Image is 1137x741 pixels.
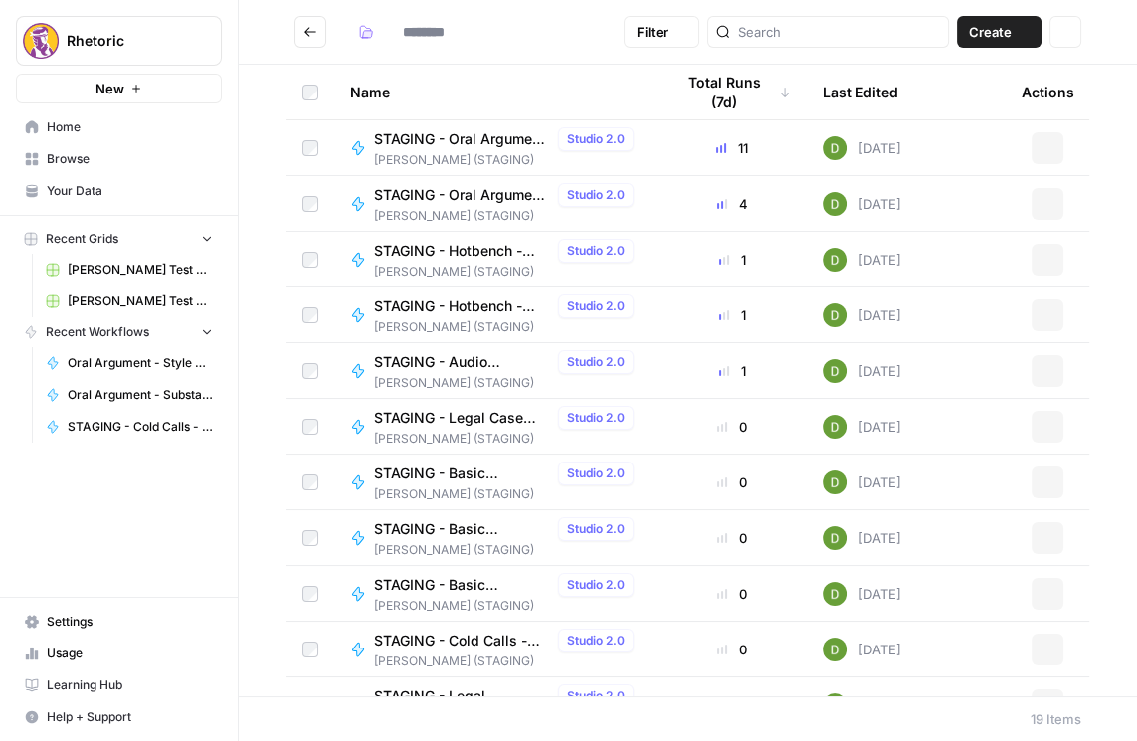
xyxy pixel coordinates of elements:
[350,350,642,392] a: STAGING - Audio TranscribeStudio 2.0[PERSON_NAME] (STAGING)
[823,582,847,606] img: 9imwbg9onax47rbj8p24uegffqjq
[374,597,642,615] span: [PERSON_NAME] (STAGING)
[350,629,642,670] a: STAGING - Cold Calls - Question CreatorStudio 2.0[PERSON_NAME] (STAGING)
[374,575,550,595] span: STAGING - Basic Interview Prep - Question Creator
[374,241,550,261] span: STAGING - Hotbench - Document Verification
[46,230,118,248] span: Recent Grids
[374,652,642,670] span: [PERSON_NAME] (STAGING)
[37,347,222,379] a: Oral Argument - Style Grading (AIO)
[823,248,847,272] img: 9imwbg9onax47rbj8p24uegffqjq
[673,250,791,270] div: 1
[16,111,222,143] a: Home
[47,708,213,726] span: Help + Support
[68,261,213,278] span: [PERSON_NAME] Test Workflow - Copilot Example Grid
[823,526,901,550] div: [DATE]
[673,361,791,381] div: 1
[567,242,625,260] span: Studio 2.0
[567,297,625,315] span: Studio 2.0
[673,528,791,548] div: 0
[738,22,940,42] input: Search
[16,74,222,103] button: New
[68,418,213,436] span: STAGING - Cold Calls - Question Creator
[350,294,642,336] a: STAGING - Hotbench - Question CreatorStudio 2.0[PERSON_NAME] (STAGING)
[673,194,791,214] div: 4
[374,185,550,205] span: STAGING - Oral Argument - Substance Grading (AIO)
[374,374,642,392] span: [PERSON_NAME] (STAGING)
[673,65,791,119] div: Total Runs (7d)
[567,130,625,148] span: Studio 2.0
[567,464,625,482] span: Studio 2.0
[68,292,213,310] span: [PERSON_NAME] Test Workflow - SERP Overview Grid
[823,470,847,494] img: 9imwbg9onax47rbj8p24uegffqjq
[67,31,187,51] span: Rhetoric
[567,687,625,705] span: Studio 2.0
[95,79,124,98] span: New
[47,676,213,694] span: Learning Hub
[294,16,326,48] button: Go back
[374,296,550,316] span: STAGING - Hotbench - Question Creator
[374,430,642,448] span: [PERSON_NAME] (STAGING)
[1022,65,1074,119] div: Actions
[23,23,59,59] img: Rhetoric Logo
[1031,709,1081,729] div: 19 Items
[47,645,213,662] span: Usage
[350,183,642,225] a: STAGING - Oral Argument - Substance Grading (AIO)Studio 2.0[PERSON_NAME] (STAGING)
[624,16,699,48] button: Filter
[823,638,847,661] img: 9imwbg9onax47rbj8p24uegffqjq
[374,263,642,280] span: [PERSON_NAME] (STAGING)
[823,136,901,160] div: [DATE]
[374,631,550,650] span: STAGING - Cold Calls - Question Creator
[823,303,901,327] div: [DATE]
[16,224,222,254] button: Recent Grids
[673,640,791,659] div: 0
[350,573,642,615] a: STAGING - Basic Interview Prep - Question CreatorStudio 2.0[PERSON_NAME] (STAGING)
[68,354,213,372] span: Oral Argument - Style Grading (AIO)
[374,519,550,539] span: STAGING - Basic Interview Prep - Document Verification
[969,22,1012,42] span: Create
[673,417,791,437] div: 0
[823,693,847,717] img: 9imwbg9onax47rbj8p24uegffqjq
[47,182,213,200] span: Your Data
[567,186,625,204] span: Studio 2.0
[374,207,642,225] span: [PERSON_NAME] (STAGING)
[350,239,642,280] a: STAGING - Hotbench - Document VerificationStudio 2.0[PERSON_NAME] (STAGING)
[374,463,550,483] span: STAGING - Basic Interview Prep - Grading
[47,150,213,168] span: Browse
[16,175,222,207] a: Your Data
[37,285,222,317] a: [PERSON_NAME] Test Workflow - SERP Overview Grid
[374,408,550,428] span: STAGING - Legal Case Presentation - Grading (AIO)
[350,65,642,119] div: Name
[567,520,625,538] span: Studio 2.0
[47,118,213,136] span: Home
[16,143,222,175] a: Browse
[823,359,901,383] div: [DATE]
[823,693,901,717] div: [DATE]
[374,318,642,336] span: [PERSON_NAME] (STAGING)
[374,485,642,503] span: [PERSON_NAME] (STAGING)
[16,606,222,638] a: Settings
[37,254,222,285] a: [PERSON_NAME] Test Workflow - Copilot Example Grid
[350,684,642,726] a: STAGING - Legal Interview Prep - Document VerificationStudio 2.0[PERSON_NAME] (STAGING)
[374,129,550,149] span: STAGING - Oral Argument - Style Grading (AIO)
[823,415,901,439] div: [DATE]
[567,409,625,427] span: Studio 2.0
[374,151,642,169] span: [PERSON_NAME] (STAGING)
[46,323,149,341] span: Recent Workflows
[823,303,847,327] img: 9imwbg9onax47rbj8p24uegffqjq
[16,638,222,669] a: Usage
[637,22,668,42] span: Filter
[823,470,901,494] div: [DATE]
[350,406,642,448] a: STAGING - Legal Case Presentation - Grading (AIO)Studio 2.0[PERSON_NAME] (STAGING)
[567,632,625,649] span: Studio 2.0
[16,701,222,733] button: Help + Support
[16,16,222,66] button: Workspace: Rhetoric
[37,379,222,411] a: Oral Argument - Substance Grading (AIO)
[47,613,213,631] span: Settings
[16,317,222,347] button: Recent Workflows
[350,517,642,559] a: STAGING - Basic Interview Prep - Document VerificationStudio 2.0[PERSON_NAME] (STAGING)
[374,686,550,706] span: STAGING - Legal Interview Prep - Document Verification
[673,472,791,492] div: 0
[823,359,847,383] img: 9imwbg9onax47rbj8p24uegffqjq
[673,584,791,604] div: 0
[823,526,847,550] img: 9imwbg9onax47rbj8p24uegffqjq
[957,16,1042,48] button: Create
